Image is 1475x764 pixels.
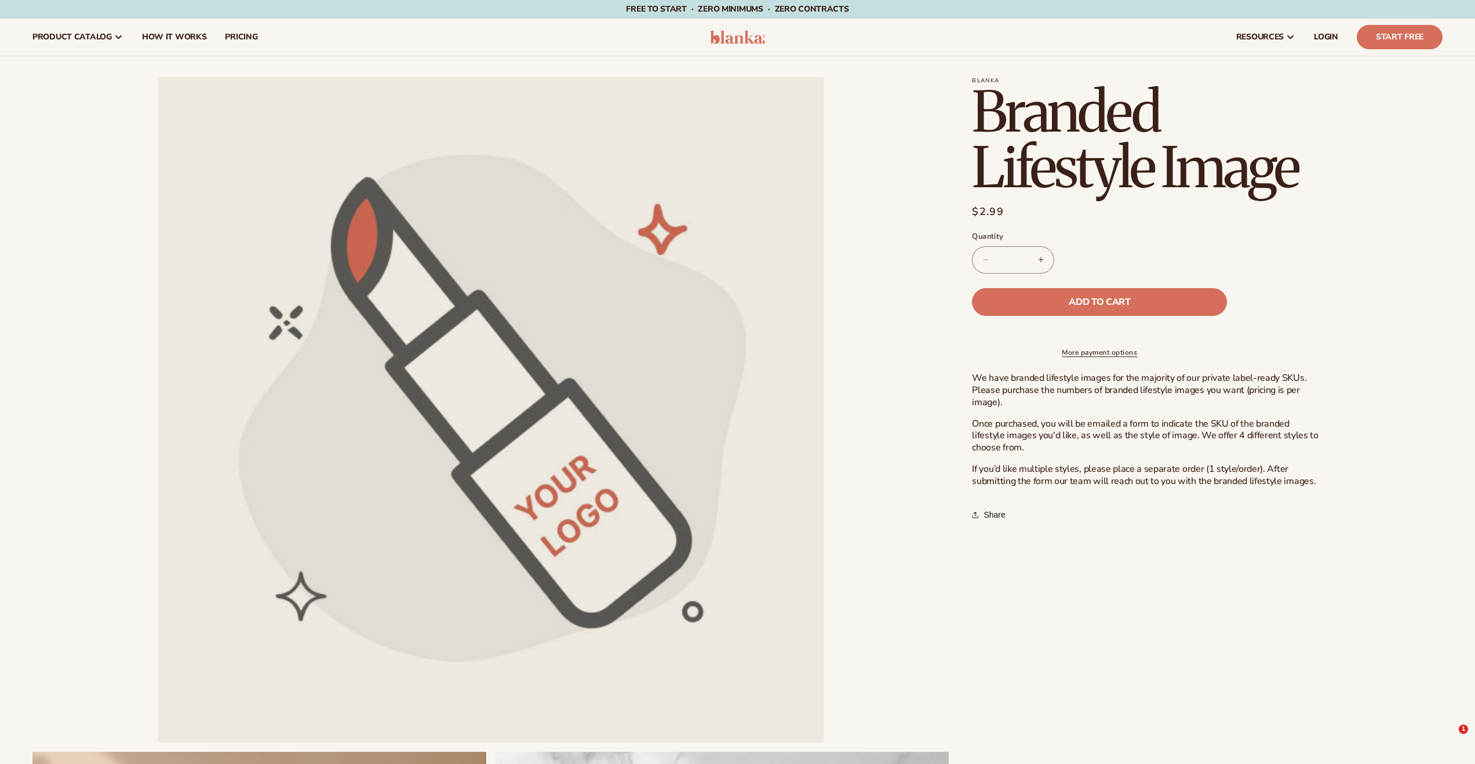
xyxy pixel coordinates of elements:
a: product catalog [23,19,133,56]
iframe: Intercom live chat [1435,725,1463,752]
span: resources [1236,32,1284,42]
span: 1 [1459,725,1468,734]
h1: Branded Lifestyle Image [972,84,1320,195]
label: Quantity [972,231,1227,243]
span: product catalog [32,32,112,42]
a: Start Free [1357,25,1443,49]
p: Once purchased, you will be emailed a form to indicate the SKU of the branded lifestyle images yo... [972,418,1320,454]
span: LOGIN [1314,32,1338,42]
p: If you’d like multiple styles, please place a separate order (1 style/order). After submitting th... [972,463,1320,487]
a: More payment options [972,347,1227,358]
span: Free to start · ZERO minimums · ZERO contracts [626,3,848,14]
button: Add to cart [972,288,1227,316]
img: logo [710,30,765,44]
a: How It Works [133,19,216,56]
p: We have branded lifestyle images for the majority of our private label-ready SKUs. Please purchas... [972,372,1320,408]
span: How It Works [142,32,207,42]
span: pricing [225,32,257,42]
span: Add to cart [1069,297,1130,307]
span: $2.99 [972,204,1004,220]
a: LOGIN [1305,19,1347,56]
a: resources [1227,19,1305,56]
button: Share [972,502,1008,527]
a: pricing [216,19,267,56]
